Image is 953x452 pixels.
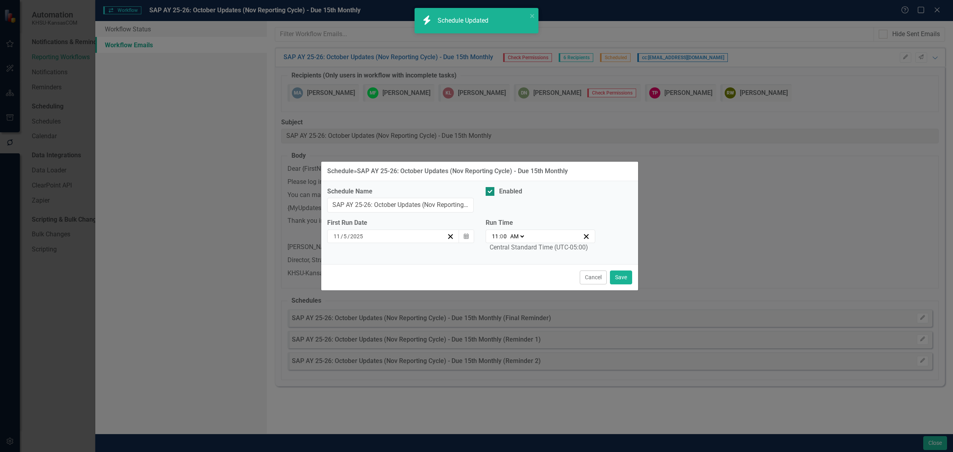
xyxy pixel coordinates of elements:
[341,233,343,240] span: /
[438,16,490,25] div: Schedule Updated
[327,187,474,196] label: Schedule Name
[490,243,588,252] div: Central Standard Time (UTC-05:00)
[486,218,596,228] label: Run Time
[492,232,499,240] input: --
[347,233,350,240] span: /
[499,233,500,240] span: :
[610,270,632,284] button: Save
[499,187,522,196] div: Enabled
[327,198,474,212] input: Schedule Name
[500,232,507,240] input: --
[327,218,474,228] div: First Run Date
[530,11,535,20] button: close
[327,168,568,175] div: Schedule » SAP AY 25-26: October Updates (Nov Reporting Cycle) - Due 15th Monthly
[580,270,607,284] button: Cancel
